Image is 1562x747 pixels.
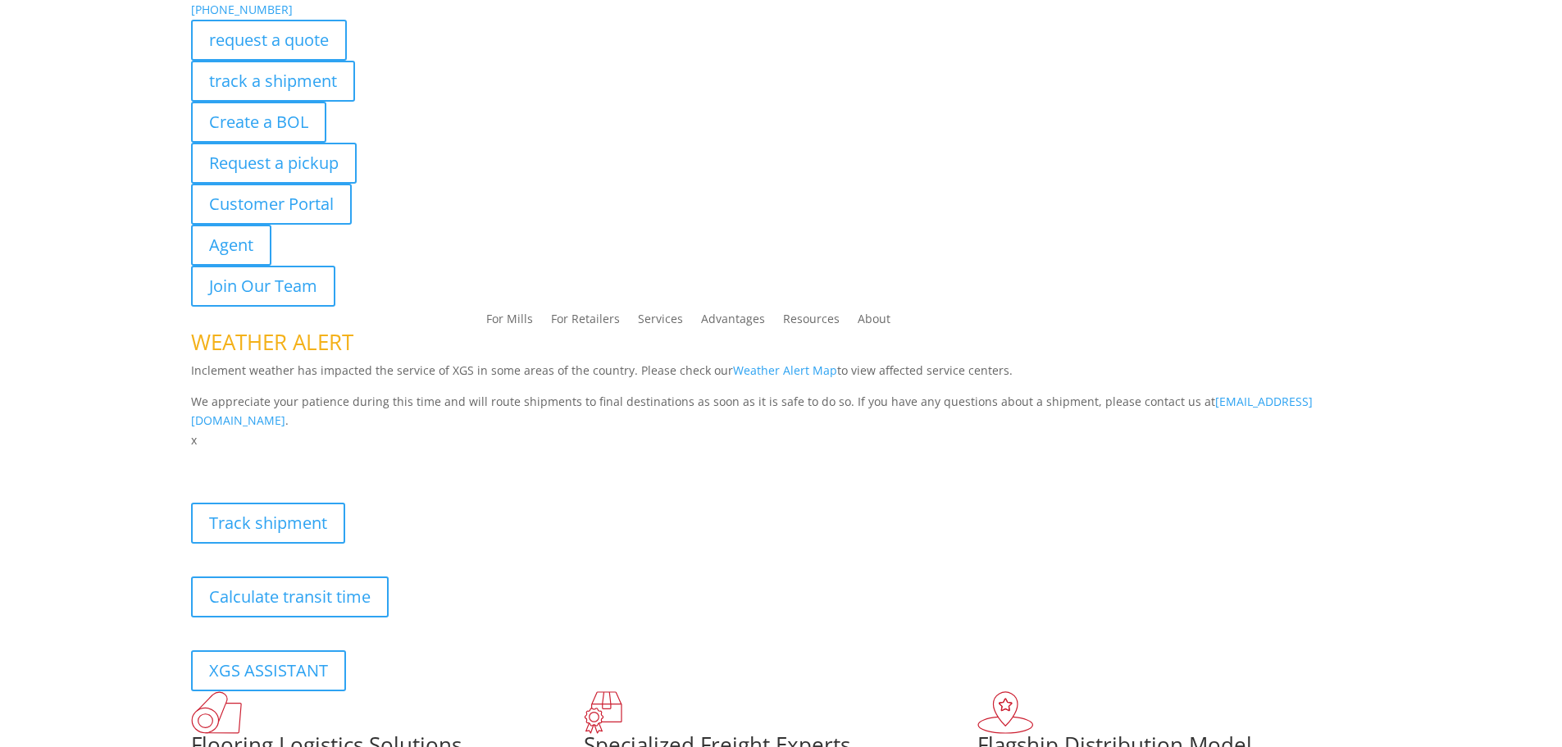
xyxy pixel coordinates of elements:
p: x [191,430,1372,450]
a: track a shipment [191,61,355,102]
img: xgs-icon-total-supply-chain-intelligence-red [191,691,242,734]
a: About [858,313,890,331]
img: xgs-icon-focused-on-flooring-red [584,691,622,734]
p: We appreciate your patience during this time and will route shipments to final destinations as so... [191,392,1372,431]
a: Agent [191,225,271,266]
b: Visibility, transparency, and control for your entire supply chain. [191,453,557,468]
a: Request a pickup [191,143,357,184]
a: Create a BOL [191,102,326,143]
a: Advantages [701,313,765,331]
a: Join Our Team [191,266,335,307]
img: xgs-icon-flagship-distribution-model-red [977,691,1034,734]
a: Weather Alert Map [733,362,837,378]
a: Calculate transit time [191,576,389,617]
p: Inclement weather has impacted the service of XGS in some areas of the country. Please check our ... [191,361,1372,392]
a: Track shipment [191,503,345,544]
a: request a quote [191,20,347,61]
a: Resources [783,313,840,331]
a: [PHONE_NUMBER] [191,2,293,17]
a: Services [638,313,683,331]
a: For Mills [486,313,533,331]
a: XGS ASSISTANT [191,650,346,691]
a: For Retailers [551,313,620,331]
span: WEATHER ALERT [191,327,353,357]
a: Customer Portal [191,184,352,225]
